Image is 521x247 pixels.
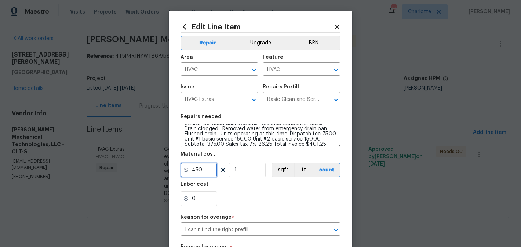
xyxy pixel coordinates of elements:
button: Open [331,95,341,105]
h5: Feature [263,55,283,60]
button: count [313,163,340,177]
h5: Labor cost [181,182,208,187]
h2: Edit Line Item [181,23,334,31]
textarea: HVAC - Repair HVAC Extras General Service HVAC system including: cleaning condenser and evaporato... [181,124,340,147]
h5: Reason for overage [181,215,232,220]
button: Open [249,95,259,105]
button: Open [331,65,341,75]
h5: Material cost [181,152,215,157]
button: sqft [272,163,294,177]
button: Repair [181,36,234,50]
button: Open [249,65,259,75]
button: BRN [287,36,340,50]
button: Upgrade [234,36,287,50]
h5: Repairs Prefill [263,84,299,90]
button: Open [331,225,341,235]
input: Select a reason for overage [181,224,320,236]
h5: Issue [181,84,194,90]
button: ft [294,163,313,177]
h5: Repairs needed [181,114,221,119]
h5: Area [181,55,193,60]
